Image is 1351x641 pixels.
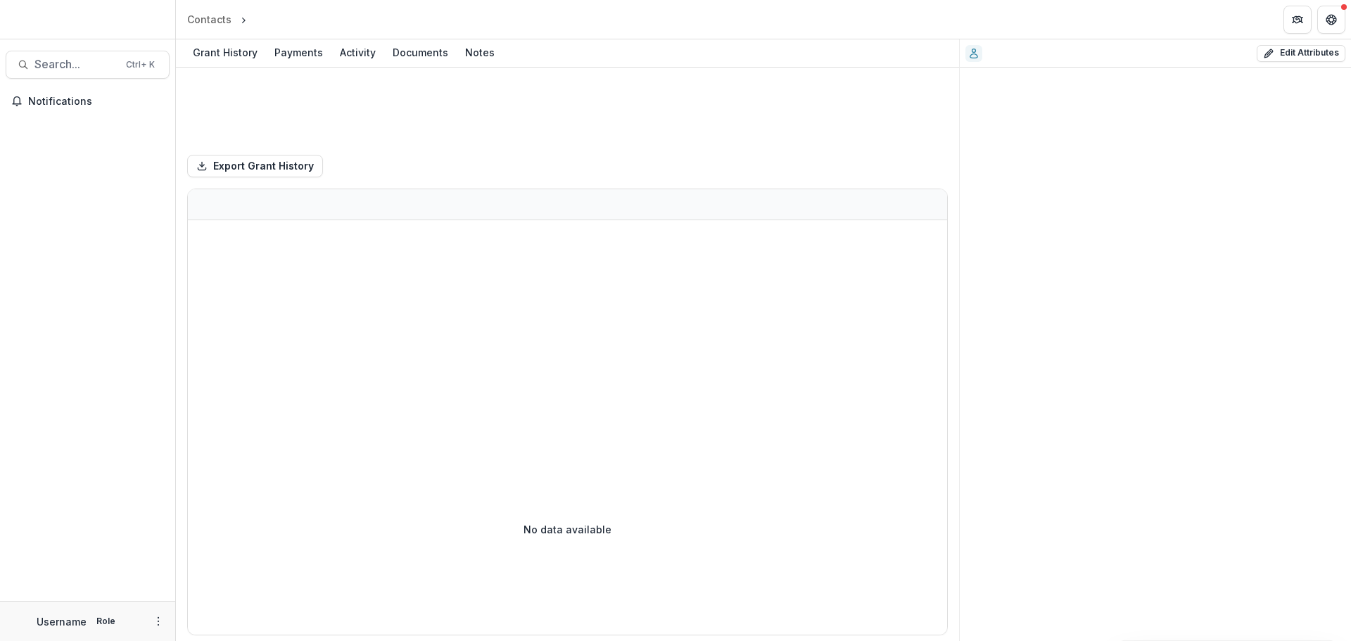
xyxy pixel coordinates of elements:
p: Username [37,614,87,629]
span: Search... [34,58,118,71]
button: Edit Attributes [1257,45,1345,62]
nav: breadcrumb [182,9,310,30]
div: Contacts [187,12,231,27]
a: Notes [459,39,500,67]
p: Role [92,615,120,628]
a: Payments [269,39,329,67]
div: Notes [459,42,500,63]
div: Ctrl + K [123,57,158,72]
button: Partners [1283,6,1312,34]
button: Get Help [1317,6,1345,34]
button: Export Grant History [187,155,323,177]
div: Payments [269,42,329,63]
button: More [150,613,167,630]
a: Contacts [182,9,237,30]
button: Notifications [6,90,170,113]
div: Documents [387,42,454,63]
div: Activity [334,42,381,63]
a: Activity [334,39,381,67]
div: Grant History [187,42,263,63]
button: Search... [6,51,170,79]
a: Grant History [187,39,263,67]
span: Notifications [28,96,164,108]
a: Documents [387,39,454,67]
p: No data available [524,522,611,537]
